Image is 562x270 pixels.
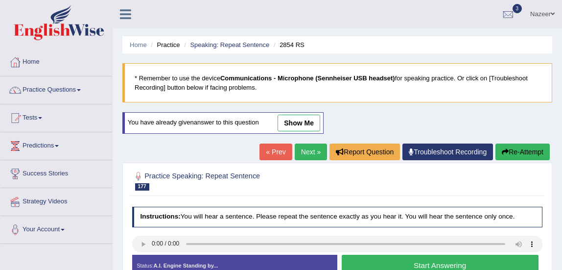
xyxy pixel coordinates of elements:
h2: Practice Speaking: Repeat Sentence [132,170,387,191]
a: Practice Questions [0,76,112,101]
a: Speaking: Repeat Sentence [190,41,269,49]
a: Your Account [0,216,112,241]
button: Re-Attempt [495,144,550,160]
li: Practice [148,40,180,49]
a: Next » [295,144,327,160]
a: Predictions [0,132,112,157]
a: « Prev [259,144,292,160]
a: Home [130,41,147,49]
blockquote: * Remember to use the device for speaking practice. Or click on [Troubleshoot Recording] button b... [122,63,552,102]
button: Report Question [329,144,400,160]
a: Strategy Videos [0,188,112,213]
a: Home [0,49,112,73]
span: 3 [513,4,522,13]
a: Success Stories [0,160,112,185]
a: Troubleshoot Recording [402,144,493,160]
b: Instructions: [140,213,180,220]
div: You have already given answer to this question [122,112,324,134]
span: 177 [135,183,149,191]
li: 2854 RS [271,40,304,49]
a: Tests [0,104,112,129]
b: Communications - Microphone (Sennheiser USB headset) [220,74,395,82]
a: show me [278,115,320,131]
strong: A.I. Engine Standing by... [154,263,218,269]
h4: You will hear a sentence. Please repeat the sentence exactly as you hear it. You will hear the se... [132,207,543,227]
